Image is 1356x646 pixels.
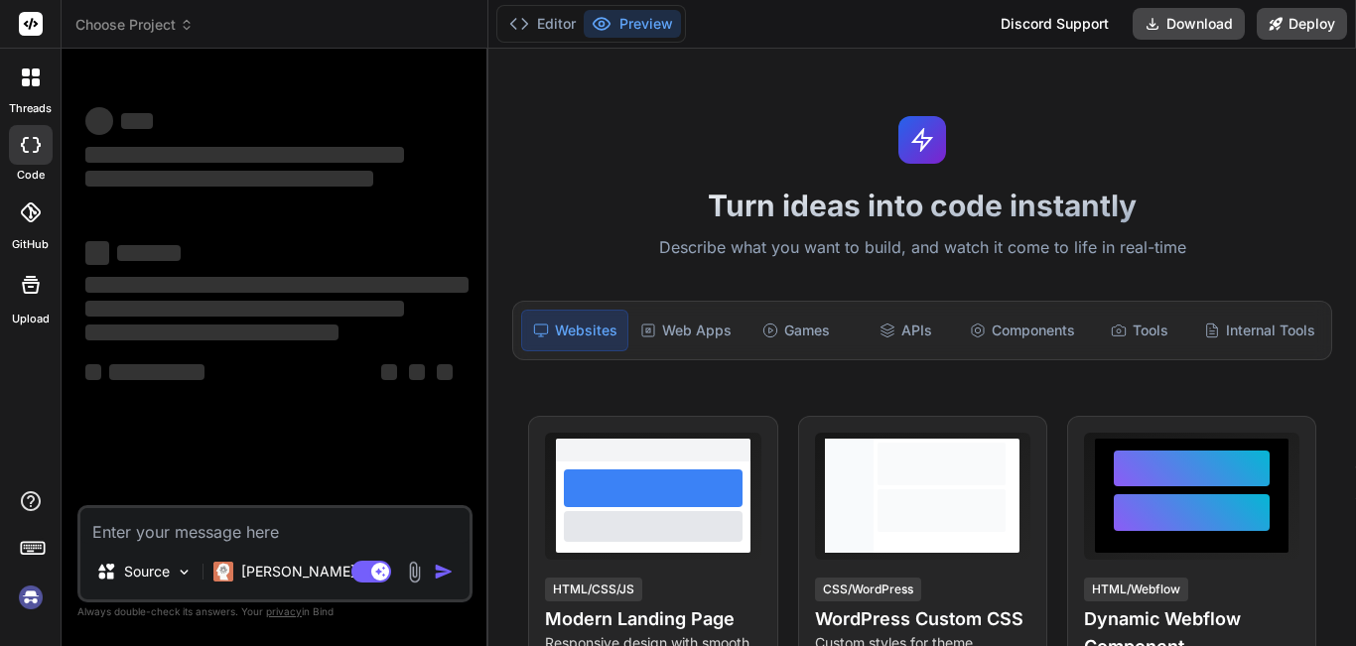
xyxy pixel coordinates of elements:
label: threads [9,100,52,117]
span: ‌ [85,147,404,163]
span: ‌ [437,364,453,380]
button: Editor [501,10,584,38]
div: Internal Tools [1196,310,1323,351]
span: privacy [266,605,302,617]
span: Choose Project [75,15,194,35]
h4: Modern Landing Page [545,605,760,633]
div: APIs [853,310,958,351]
label: GitHub [12,236,49,253]
button: Download [1133,8,1245,40]
div: Web Apps [632,310,740,351]
span: ‌ [409,364,425,380]
label: code [17,167,45,184]
span: ‌ [85,324,339,340]
button: Deploy [1257,8,1347,40]
img: Pick Models [176,564,193,581]
span: ‌ [121,113,153,129]
div: Websites [521,310,628,351]
div: HTML/Webflow [1084,578,1188,601]
div: Discord Support [989,8,1121,40]
span: ‌ [85,171,373,187]
img: Claude 4 Sonnet [213,562,233,581]
span: ‌ [85,301,404,317]
div: CSS/WordPress [815,578,921,601]
div: Components [962,310,1083,351]
h1: Turn ideas into code instantly [500,188,1344,223]
h4: WordPress Custom CSS [815,605,1030,633]
span: ‌ [85,277,469,293]
span: ‌ [109,364,204,380]
label: Upload [12,311,50,327]
span: ‌ [85,241,109,265]
p: [PERSON_NAME] 4 S.. [241,562,389,581]
button: Preview [584,10,681,38]
div: Games [744,310,849,351]
span: ‌ [85,364,101,380]
p: Describe what you want to build, and watch it come to life in real-time [500,235,1344,261]
p: Source [124,562,170,581]
img: signin [14,581,48,614]
span: ‌ [381,364,397,380]
div: HTML/CSS/JS [545,578,642,601]
div: Tools [1087,310,1192,351]
img: icon [434,562,454,581]
span: ‌ [117,245,181,261]
span: ‌ [85,107,113,135]
p: Always double-check its answers. Your in Bind [77,602,473,621]
img: attachment [403,561,426,583]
